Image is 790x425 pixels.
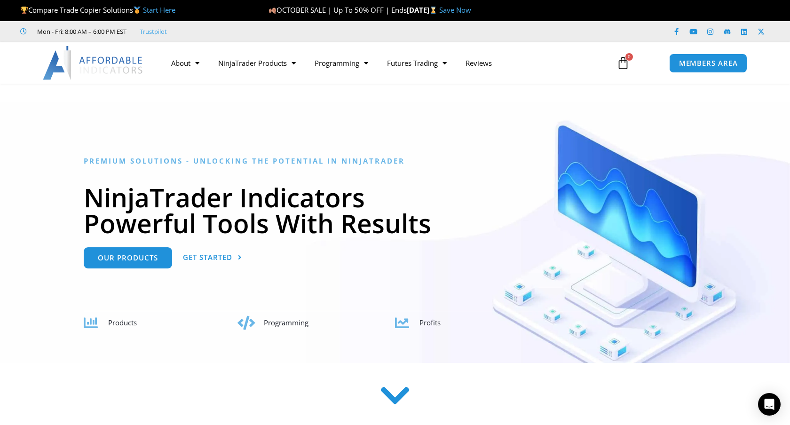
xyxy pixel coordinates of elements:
[140,26,167,37] a: Trustpilot
[264,318,308,327] span: Programming
[84,184,707,236] h1: NinjaTrader Indicators Powerful Tools With Results
[162,52,209,74] a: About
[758,393,781,416] div: Open Intercom Messenger
[602,49,644,77] a: 0
[209,52,305,74] a: NinjaTrader Products
[269,5,407,15] span: OCTOBER SALE | Up To 50% OFF | Ends
[305,52,378,74] a: Programming
[183,254,232,261] span: Get Started
[378,52,456,74] a: Futures Trading
[269,7,276,14] img: 🍂
[108,318,137,327] span: Products
[20,5,175,15] span: Compare Trade Copier Solutions
[162,52,606,74] nav: Menu
[21,7,28,14] img: 🏆
[84,247,172,268] a: Our Products
[143,5,175,15] a: Start Here
[456,52,501,74] a: Reviews
[439,5,471,15] a: Save Now
[84,157,707,165] h6: Premium Solutions - Unlocking the Potential in NinjaTrader
[669,54,748,73] a: MEMBERS AREA
[183,247,242,268] a: Get Started
[134,7,141,14] img: 🥇
[430,7,437,14] img: ⌛
[679,60,738,67] span: MEMBERS AREA
[35,26,126,37] span: Mon - Fri: 8:00 AM – 6:00 PM EST
[98,254,158,261] span: Our Products
[407,5,439,15] strong: [DATE]
[625,53,633,61] span: 0
[419,318,441,327] span: Profits
[43,46,144,80] img: LogoAI | Affordable Indicators – NinjaTrader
